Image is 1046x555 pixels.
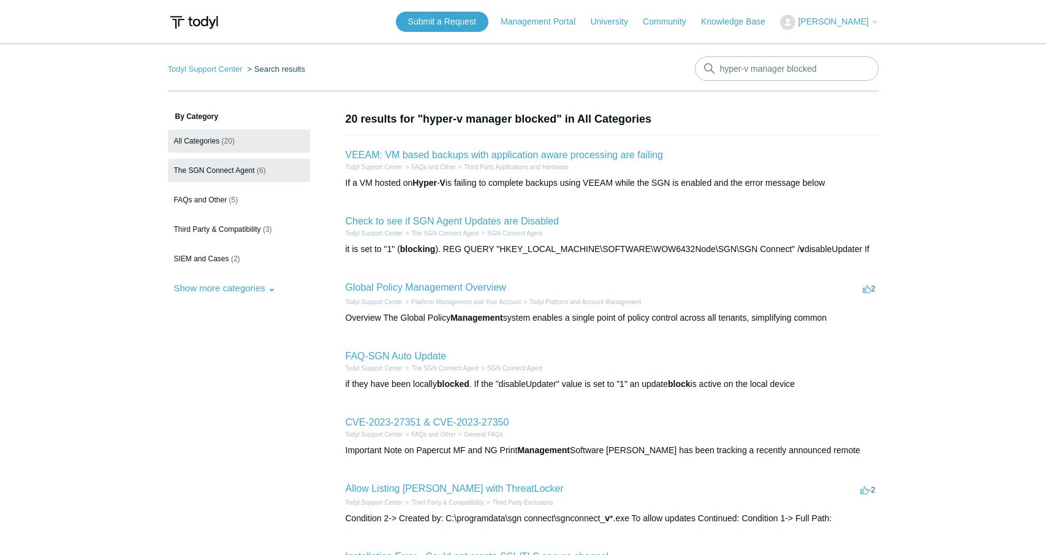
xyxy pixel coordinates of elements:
[403,297,521,307] li: Platform Management and Your Account
[403,364,479,373] li: The SGN Connect Agent
[229,196,238,204] span: (5)
[412,178,437,188] em: Hyper
[168,188,310,212] a: FAQs and Other (5)
[403,163,455,172] li: FAQs and Other
[346,164,403,170] a: Todyl Support Center
[456,163,569,172] li: Third Party Applications and Hardware
[487,230,542,237] a: SGN Connect Agent
[168,129,310,153] a: All Categories (20)
[403,229,479,238] li: The SGN Connect Agent
[168,64,245,74] li: Todyl Support Center
[517,445,570,455] em: Management
[168,159,310,182] a: The SGN Connect Agent (6)
[174,137,220,145] span: All Categories
[863,284,875,293] span: 2
[529,299,641,305] a: Todyl Platform and Account Management
[346,365,403,372] a: Todyl Support Center
[346,282,506,293] a: Global Policy Management Overview
[411,299,521,305] a: Platform Management and Your Account
[168,218,310,241] a: Third Party & Compatibility (3)
[695,56,879,81] input: Search
[800,244,805,254] em: v
[174,255,229,263] span: SIEM and Cases
[479,364,542,373] li: SGN Connect Agent
[346,111,879,128] h1: 20 results for "hyper-v manager blocked" in All Categories
[346,177,879,189] div: If a VM hosted on - is failing to complete backups using VEEAM while the SGN is enabled and the e...
[437,379,469,389] em: blocked
[174,196,227,204] span: FAQs and Other
[464,164,569,170] a: Third Party Applications and Hardware
[346,163,403,172] li: Todyl Support Center
[346,229,403,238] li: Todyl Support Center
[411,164,455,170] a: FAQs and Other
[860,485,876,494] span: -2
[590,15,640,28] a: University
[493,499,553,506] a: Third Party Exclusions
[450,313,503,323] em: Management
[346,444,879,457] div: Important Note on Papercut MF and NG Print Software [PERSON_NAME] has been tracking a recently an...
[168,64,243,74] a: Todyl Support Center
[396,12,488,32] a: Submit a Request
[346,431,403,438] a: Todyl Support Center
[605,513,610,523] em: v
[479,229,542,238] li: SGN Connect Agent
[346,312,879,324] div: Overview The Global Policy system enables a single point of policy control across all tenants, si...
[346,351,447,361] a: FAQ-SGN Auto Update
[346,150,664,160] a: VEEAM: VM based backups with application aware processing are failing
[168,11,220,34] img: Todyl Support Center Help Center home page
[346,417,509,427] a: CVE-2023-27351 & CVE-2023-27350
[346,364,403,373] li: Todyl Support Center
[346,297,403,307] li: Todyl Support Center
[168,277,282,299] button: Show more categories
[346,243,879,256] div: it is set to "1" ( ). REG QUERY "HKEY_LOCAL_MACHINE\SOFTWARE\WOW6432Node\SGN\SGN Connect" / disab...
[346,512,879,525] div: Condition 2-> Created by: C:\programdata\sgn connect\sgnconnect_ *.exe To allow updates Continued...
[440,178,445,188] em: V
[174,166,255,175] span: The SGN Connect Agent
[257,166,266,175] span: (6)
[643,15,699,28] a: Community
[456,430,503,439] li: General FAQs
[346,378,879,391] div: if they have been locally . If the "disableUpdater" value is set to "1" an update is active on th...
[346,299,403,305] a: Todyl Support Center
[346,230,403,237] a: Todyl Support Center
[411,365,479,372] a: The SGN Connect Agent
[403,498,483,507] li: Third Party & Compatibility
[668,379,691,389] em: block
[346,498,403,507] li: Todyl Support Center
[411,230,479,237] a: The SGN Connect Agent
[780,15,878,30] button: [PERSON_NAME]
[701,15,778,28] a: Knowledge Base
[798,17,868,26] span: [PERSON_NAME]
[484,498,553,507] li: Third Party Exclusions
[174,225,261,234] span: Third Party & Compatibility
[346,216,559,226] a: Check to see if SGN Agent Updates are Disabled
[222,137,235,145] span: (20)
[411,499,483,506] a: Third Party & Compatibility
[464,431,502,438] a: General FAQs
[346,499,403,506] a: Todyl Support Center
[521,297,641,307] li: Todyl Platform and Account Management
[403,430,455,439] li: FAQs and Other
[168,111,310,122] h3: By Category
[400,244,436,254] em: blocking
[346,483,564,494] a: Allow Listing [PERSON_NAME] with ThreatLocker
[487,365,542,372] a: SGN Connect Agent
[168,247,310,270] a: SIEM and Cases (2)
[501,15,588,28] a: Management Portal
[411,431,455,438] a: FAQs and Other
[346,430,403,439] li: Todyl Support Center
[244,64,305,74] li: Search results
[231,255,240,263] span: (2)
[263,225,272,234] span: (3)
